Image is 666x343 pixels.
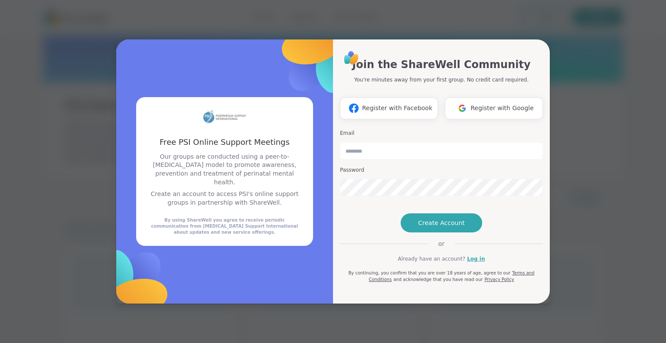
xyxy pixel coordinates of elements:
[401,213,482,232] button: Create Account
[445,98,543,119] button: Register with Google
[398,255,465,263] span: Already have an account?
[352,57,530,72] h1: Join the ShareWell Community
[147,190,303,207] p: Create an account to access PSI's online support groups in partnership with ShareWell.
[203,108,246,126] img: partner logo
[369,271,534,282] a: Terms and Conditions
[428,239,455,248] span: or
[484,277,514,282] a: Privacy Policy
[340,98,438,119] button: Register with Facebook
[147,153,303,186] p: Our groups are conducted using a peer-to-[MEDICAL_DATA] model to promote awareness, prevention an...
[348,271,510,275] span: By continuing, you confirm that you are over 18 years of age, agree to our
[470,104,534,113] span: Register with Google
[346,100,362,116] img: ShareWell Logomark
[147,217,303,235] div: By using ShareWell you agree to receive periodic communication from [MEDICAL_DATA] Support Intern...
[340,130,543,137] h3: Email
[147,137,303,147] h3: Free PSI Online Support Meetings
[340,167,543,174] h3: Password
[362,104,432,113] span: Register with Facebook
[467,255,485,263] a: Log in
[354,76,529,84] p: You're minutes away from your first group. No credit card required.
[393,277,483,282] span: and acknowledge that you have read our
[342,48,361,68] img: ShareWell Logo
[418,219,465,227] span: Create Account
[454,100,470,116] img: ShareWell Logomark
